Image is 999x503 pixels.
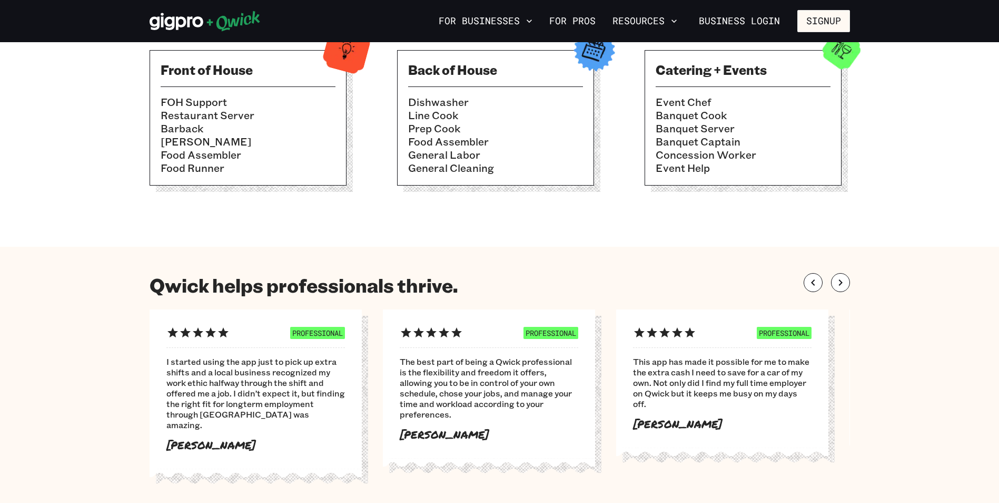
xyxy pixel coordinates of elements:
[434,12,537,30] button: For Businesses
[408,161,583,175] li: General Cleaning
[408,109,583,122] li: Line Cook
[757,327,812,339] span: PROFESSIONAL
[656,148,830,161] li: Concession Worker
[161,61,335,78] h3: Front of House
[400,356,578,420] span: The best part of being a Qwick professional is the flexibility and freedom it offers, allowing yo...
[161,95,335,109] li: FOH Support
[161,122,335,135] li: Barback
[656,95,830,109] li: Event Chef
[290,327,345,339] span: PROFESSIONAL
[408,122,583,135] li: Prep Cook
[797,10,850,32] button: Signup
[408,148,583,161] li: General Labor
[656,122,830,135] li: Banquet Server
[161,148,335,161] li: Food Assembler
[400,428,578,441] p: [PERSON_NAME]
[608,12,681,30] button: Resources
[166,356,345,430] span: I started using the app just to pick up extra shifts and a local business recognized my work ethi...
[150,273,458,297] h1: Qwick helps professionals thrive.
[633,418,812,431] p: [PERSON_NAME]
[166,439,345,452] p: [PERSON_NAME]
[656,61,830,78] h3: Catering + Events
[633,356,812,409] span: This app has made it possible for me to make the extra cash I need to save for a car of my own. N...
[161,161,335,175] li: Food Runner
[690,10,789,32] a: Business Login
[408,95,583,109] li: Dishwasher
[408,135,583,148] li: Food Assembler
[161,109,335,122] li: Restaurant Server
[656,135,830,148] li: Banquet Captain
[656,109,830,122] li: Banquet Cook
[161,135,335,148] li: [PERSON_NAME]
[656,161,830,175] li: Event Help
[545,12,600,30] a: For Pros
[523,327,578,339] span: PROFESSIONAL
[408,61,583,78] h3: Back of House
